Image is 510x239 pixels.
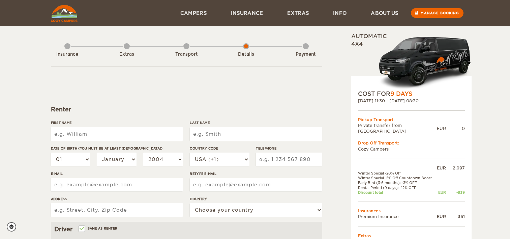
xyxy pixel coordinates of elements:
[358,176,436,180] td: Winter Special -5% Off Countdown Boost
[228,51,265,58] div: Details
[51,203,183,217] input: e.g. Street, City, Zip Code
[51,120,183,125] label: First Name
[411,8,463,18] a: Manage booking
[435,165,446,171] div: EUR
[108,51,145,58] div: Extras
[358,180,436,185] td: Early Bird (3-6 months): -3% OFF
[446,214,465,219] div: 351
[358,123,437,134] td: Private transfer from [GEOGRAPHIC_DATA]
[358,190,436,195] td: Discount total
[51,146,183,151] label: Date of birth (You must be at least [DEMOGRAPHIC_DATA])
[7,222,21,232] a: Cookie settings
[190,171,322,176] label: Retype E-mail
[390,90,412,97] span: 9 Days
[51,127,183,141] input: e.g. William
[190,127,322,141] input: e.g. Smith
[358,140,465,146] div: Drop Off Transport:
[79,225,118,232] label: Same as renter
[358,90,465,98] div: COST FOR
[358,214,436,219] td: Premium Insurance
[51,105,322,113] div: Renter
[358,146,465,152] td: Cozy Campers
[190,120,322,125] label: Last Name
[49,51,86,58] div: Insurance
[190,146,249,151] label: Country Code
[256,153,322,166] input: e.g. 1 234 567 890
[190,196,322,202] label: Country
[358,98,465,104] div: [DATE] 11:30 - [DATE] 08:30
[446,165,465,171] div: 2,097
[256,146,322,151] label: Telephone
[437,126,446,131] div: EUR
[168,51,205,58] div: Transport
[351,33,472,90] div: Automatic 4x4
[54,225,319,233] div: Driver
[435,214,446,219] div: EUR
[358,185,436,190] td: Rental Period (9 days): -12% OFF
[51,178,183,191] input: e.g. example@example.com
[358,208,465,214] td: Insurances
[51,171,183,176] label: E-mail
[287,51,324,58] div: Payment
[446,126,465,131] div: 0
[51,5,78,22] img: Cozy Campers
[358,233,465,239] td: Extras
[190,178,322,191] input: e.g. example@example.com
[358,117,465,123] div: Pickup Transport:
[378,35,472,90] img: HighlanderXL.png
[358,171,436,176] td: Winter Special -20% Off
[51,196,183,202] label: Address
[446,190,465,195] div: -839
[435,190,446,195] div: EUR
[79,227,84,232] input: Same as renter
